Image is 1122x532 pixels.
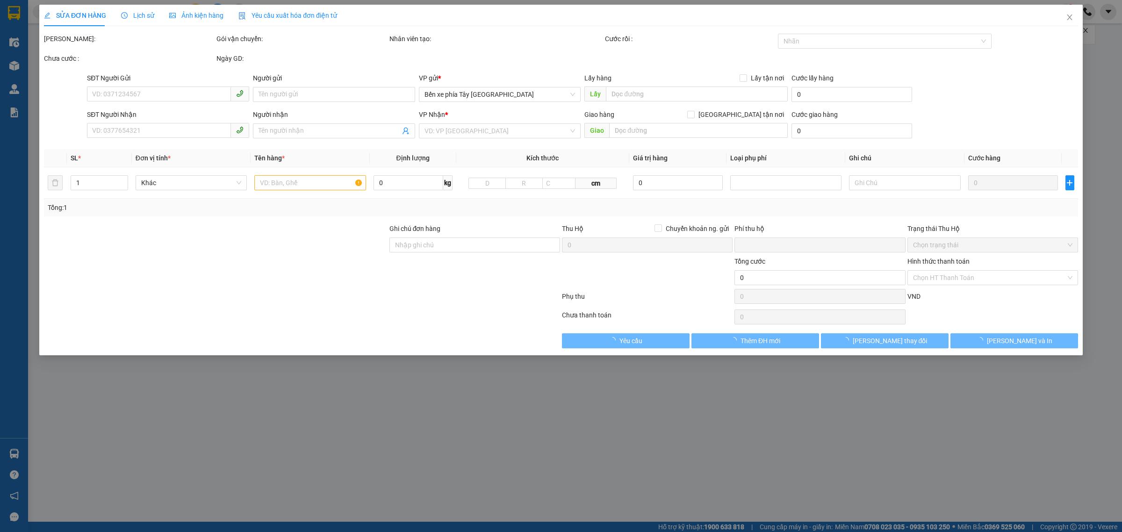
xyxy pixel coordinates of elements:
[44,12,50,19] span: edit
[977,337,987,344] span: loading
[849,175,960,190] input: Ghi Chú
[907,258,970,265] label: Hình thức thanh toán
[526,154,559,162] span: Kích thước
[136,154,171,162] span: Đơn vị tính
[584,86,606,101] span: Lấy
[791,87,912,102] input: Cước lấy hàng
[662,223,733,234] span: Chuyển khoản ng. gửi
[1066,179,1074,187] span: plus
[121,12,154,19] span: Lịch sử
[44,34,215,44] div: [PERSON_NAME]:
[468,178,506,189] input: D
[141,176,241,190] span: Khác
[842,337,853,344] span: loading
[505,178,543,189] input: R
[87,73,249,83] div: SĐT Người Gửi
[1057,5,1083,31] button: Close
[1066,14,1073,21] span: close
[561,310,734,326] div: Chưa thanh toán
[389,225,441,232] label: Ghi chú đơn hàng
[561,291,734,308] div: Phụ thu
[605,34,776,44] div: Cước rồi :
[389,237,560,252] input: Ghi chú đơn hàng
[791,111,838,118] label: Cước giao hàng
[169,12,223,19] span: Ảnh kiện hàng
[907,223,1078,234] div: Trạng thái Thu Hộ
[236,90,244,97] span: phone
[987,336,1052,346] span: [PERSON_NAME] và In
[741,336,780,346] span: Thêm ĐH mới
[562,225,583,232] span: Thu Hộ
[968,154,1000,162] span: Cước hàng
[853,336,928,346] span: [PERSON_NAME] thay đổi
[216,53,387,64] div: Ngày GD:
[253,73,415,83] div: Người gửi
[44,12,106,19] span: SỬA ĐƠN HÀNG
[402,127,410,135] span: user-add
[633,154,668,162] span: Giá trị hàng
[606,86,788,101] input: Dọc đường
[48,202,433,213] div: Tổng: 1
[236,126,244,134] span: phone
[424,87,575,101] span: Bến xe phía Tây Thanh Hóa
[907,293,921,300] span: VND
[584,111,614,118] span: Giao hàng
[609,123,788,138] input: Dọc đường
[747,73,788,83] span: Lấy tận nơi
[254,154,285,162] span: Tên hàng
[726,149,845,167] th: Loại phụ phí
[695,109,788,120] span: [GEOGRAPHIC_DATA] tận nơi
[253,109,415,120] div: Người nhận
[216,34,387,44] div: Gói vận chuyển:
[238,12,246,20] img: icon
[562,333,690,348] button: Yêu cầu
[619,336,642,346] span: Yêu cầu
[71,154,78,162] span: SL
[87,109,249,120] div: SĐT Người Nhận
[950,333,1078,348] button: [PERSON_NAME] và In
[730,337,741,344] span: loading
[419,111,445,118] span: VP Nhận
[791,123,912,138] input: Cước giao hàng
[121,12,128,19] span: clock-circle
[238,12,337,19] span: Yêu cầu xuất hóa đơn điện tử
[584,123,609,138] span: Giao
[584,74,611,82] span: Lấy hàng
[396,154,430,162] span: Định lượng
[691,333,819,348] button: Thêm ĐH mới
[1065,175,1074,190] button: plus
[734,223,905,237] div: Phí thu hộ
[575,178,617,189] span: cm
[419,73,581,83] div: VP gửi
[389,34,604,44] div: Nhân viên tạo:
[443,175,453,190] span: kg
[609,337,619,344] span: loading
[791,74,834,82] label: Cước lấy hàng
[48,175,63,190] button: delete
[734,258,765,265] span: Tổng cước
[821,333,949,348] button: [PERSON_NAME] thay đổi
[542,178,576,189] input: C
[968,175,1058,190] input: 0
[845,149,964,167] th: Ghi chú
[44,53,215,64] div: Chưa cước :
[254,175,366,190] input: VD: Bàn, Ghế
[169,12,176,19] span: picture
[913,238,1072,252] span: Chọn trạng thái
